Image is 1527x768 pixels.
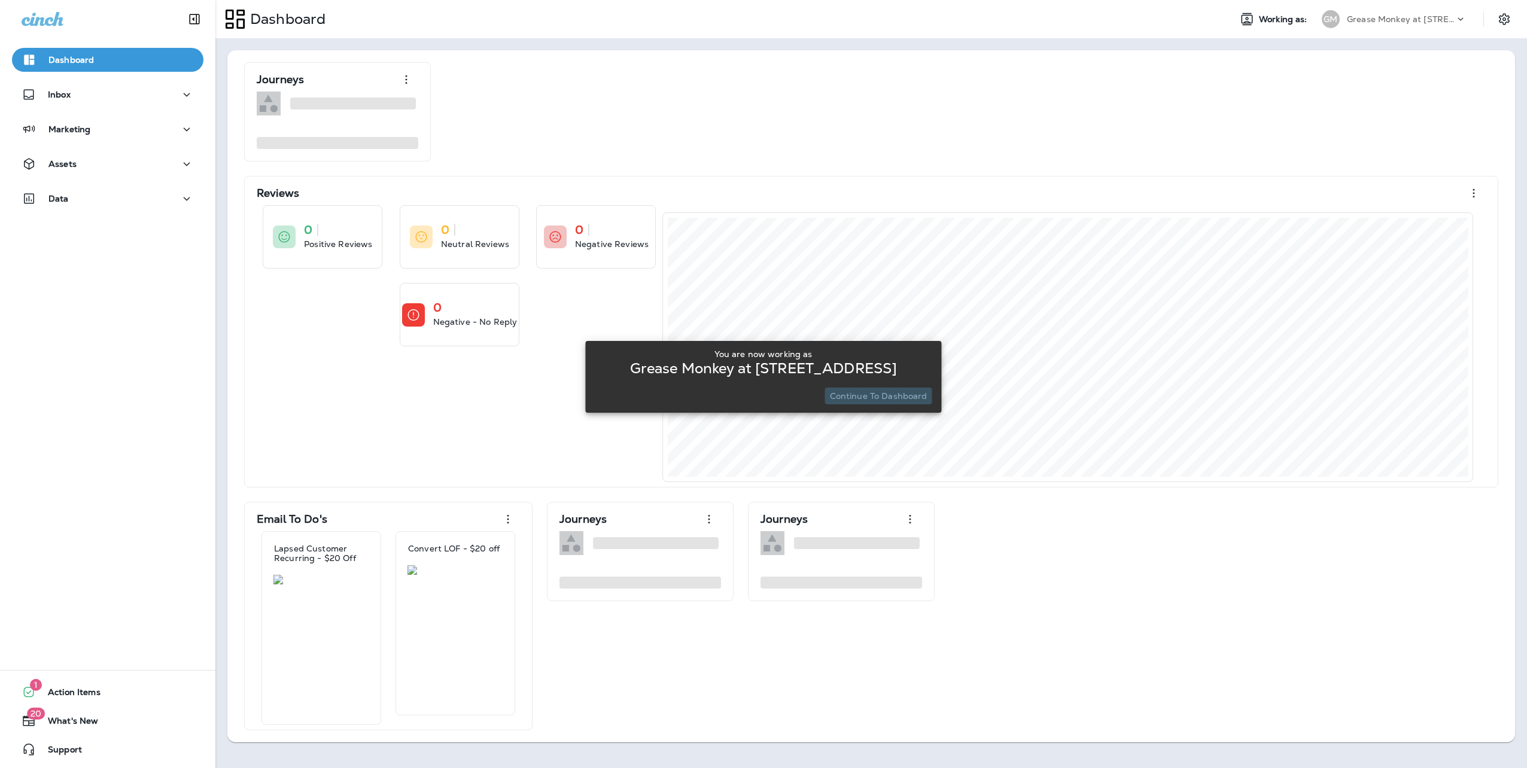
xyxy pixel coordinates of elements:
[407,565,503,575] img: d8194116-9b96-4567-9077-070e071c550d.jpg
[304,238,372,250] p: Positive Reviews
[408,544,500,553] p: Convert LOF - $20 off
[48,90,71,99] p: Inbox
[575,238,649,250] p: Negative Reviews
[12,117,203,141] button: Marketing
[1493,8,1515,30] button: Settings
[12,48,203,72] button: Dashboard
[630,364,898,373] p: Grease Monkey at [STREET_ADDRESS]
[12,709,203,733] button: 20What's New
[273,575,369,584] img: ce5f77d1-6811-4a0a-945c-996606cd3583.jpg
[441,224,449,236] p: 0
[36,745,82,759] span: Support
[304,224,312,236] p: 0
[48,159,77,169] p: Assets
[12,680,203,704] button: 1Action Items
[48,194,69,203] p: Data
[1259,14,1310,25] span: Working as:
[245,10,326,28] p: Dashboard
[27,708,45,720] span: 20
[36,716,98,730] span: What's New
[714,349,812,359] p: You are now working as
[441,238,509,250] p: Neutral Reviews
[178,7,211,31] button: Collapse Sidebar
[12,83,203,106] button: Inbox
[433,316,518,328] p: Negative - No Reply
[825,388,932,404] button: Continue to Dashboard
[48,124,90,134] p: Marketing
[575,224,583,236] p: 0
[36,687,101,702] span: Action Items
[433,301,442,313] p: 0
[274,544,369,563] p: Lapsed Customer Recurring - $20 Off
[12,187,203,211] button: Data
[12,737,203,761] button: Support
[830,391,927,401] p: Continue to Dashboard
[257,187,299,199] p: Reviews
[1322,10,1340,28] div: GM
[257,74,304,86] p: Journeys
[1347,14,1455,24] p: Grease Monkey at [STREET_ADDRESS]
[559,513,607,525] p: Journeys
[30,679,42,691] span: 1
[257,513,327,525] p: Email To Do's
[48,55,94,65] p: Dashboard
[12,152,203,176] button: Assets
